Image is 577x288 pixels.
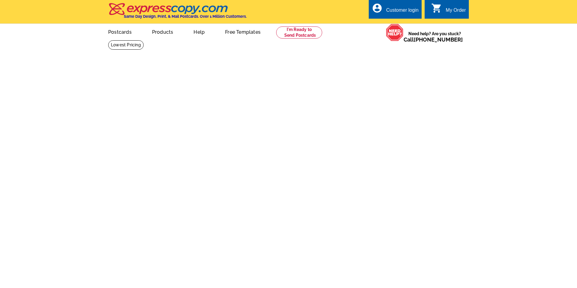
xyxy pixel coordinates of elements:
[215,24,270,39] a: Free Templates
[404,36,463,43] span: Call
[386,8,419,16] div: Customer login
[372,3,383,14] i: account_circle
[184,24,214,39] a: Help
[386,24,404,41] img: help
[404,31,466,43] span: Need help? Are you stuck?
[108,7,247,19] a: Same Day Design, Print, & Mail Postcards. Over 1 Million Customers.
[124,14,247,19] h4: Same Day Design, Print, & Mail Postcards. Over 1 Million Customers.
[142,24,183,39] a: Products
[372,7,419,14] a: account_circle Customer login
[414,36,463,43] a: [PHONE_NUMBER]
[431,7,466,14] a: shopping_cart My Order
[99,24,141,39] a: Postcards
[446,8,466,16] div: My Order
[431,3,442,14] i: shopping_cart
